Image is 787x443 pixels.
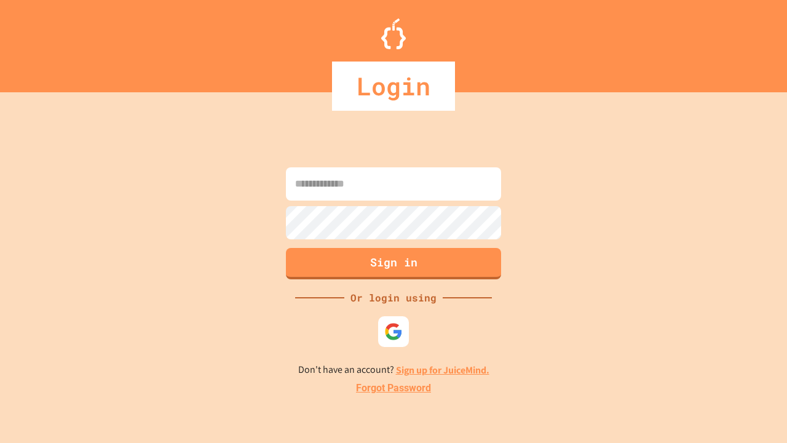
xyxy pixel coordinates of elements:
[396,364,489,377] a: Sign up for JuiceMind.
[332,62,455,111] div: Login
[381,18,406,49] img: Logo.svg
[384,322,403,341] img: google-icon.svg
[286,248,501,279] button: Sign in
[344,290,443,305] div: Or login using
[356,381,431,396] a: Forgot Password
[298,362,489,378] p: Don't have an account?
